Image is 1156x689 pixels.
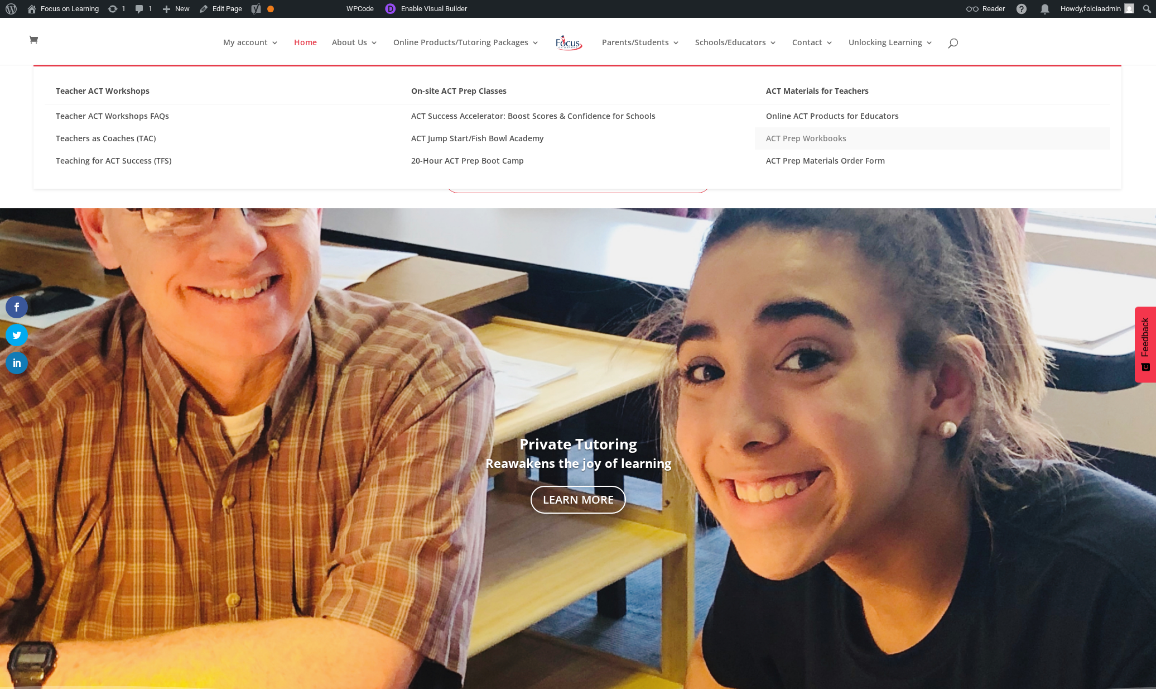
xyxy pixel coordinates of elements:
a: ACT Jump Start/Fish Bowl Academy [400,127,755,150]
a: ACT Materials for Teachers [755,83,1110,105]
a: Teacher ACT Workshops [45,83,400,105]
a: Online ACT Products for Educators [755,105,1110,127]
b: Reawakens the joy of learning [485,454,671,471]
a: Contact [792,39,834,65]
a: Learn More [531,486,626,514]
a: ACT Prep Materials Order Form [755,150,1110,172]
span: folciaadmin [1083,4,1121,13]
img: Views over 48 hours. Click for more Jetpack Stats. [284,2,346,16]
a: ACT Success Accelerator: Boost Scores & Confidence for Schools [400,105,755,127]
a: Online Products/Tutoring Packages [393,39,540,65]
img: Focus on Learning [555,33,584,53]
strong: Private Tutoring [519,434,637,454]
span: Feedback [1140,318,1150,357]
a: Home [294,39,317,65]
button: Feedback - Show survey [1135,307,1156,382]
a: My account [223,39,279,65]
a: 20-Hour ACT Prep Boot Camp [400,150,755,172]
a: About Us [332,39,378,65]
a: Unlocking Learning [849,39,933,65]
a: Teachers as Coaches (TAC) [45,127,400,150]
a: Parents/Students [602,39,680,65]
a: ACT Prep Workbooks [755,127,1110,150]
a: Teaching for ACT Success (TFS) [45,150,400,172]
a: Teacher ACT Workshops FAQs [45,105,400,127]
a: Schools/Educators [695,39,777,65]
div: OK [267,6,274,12]
a: On-site ACT Prep Classes [400,83,755,105]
